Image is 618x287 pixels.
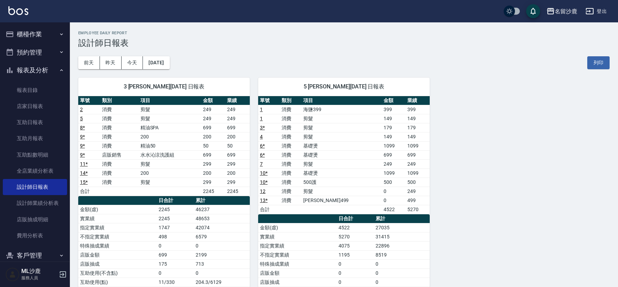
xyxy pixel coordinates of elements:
td: 剪髮 [301,187,382,196]
th: 類別 [280,96,301,105]
td: 2199 [194,250,250,259]
td: 精油50 [139,141,201,150]
a: 4 [260,134,263,139]
th: 單號 [258,96,280,105]
th: 金額 [201,96,226,105]
td: 200 [139,132,201,141]
td: 699 [225,150,250,159]
td: 249 [201,105,226,114]
td: 互助使用(不含點) [78,268,157,278]
td: 0 [374,278,430,287]
td: 店販抽成 [78,259,157,268]
th: 累計 [374,214,430,223]
td: 實業績 [78,214,157,223]
td: 1099 [406,168,430,178]
th: 日合計 [337,214,374,223]
td: 0 [382,187,406,196]
td: 1099 [382,168,406,178]
td: 不指定實業績 [78,232,157,241]
td: 合計 [78,187,100,196]
td: 0 [374,268,430,278]
td: 0 [374,259,430,268]
td: 42074 [194,223,250,232]
div: 名留沙鹿 [555,7,577,16]
td: 699 [382,150,406,159]
td: 剪髮 [139,159,201,168]
p: 服務人員 [21,275,57,281]
th: 項目 [139,96,201,105]
td: 0 [337,259,374,268]
td: 5270 [337,232,374,241]
a: 7 [260,161,263,167]
td: 204.3/6129 [194,278,250,287]
td: 299 [201,178,226,187]
td: 500 [406,178,430,187]
td: 22896 [374,241,430,250]
td: 249 [225,114,250,123]
td: 金額(虛) [78,205,157,214]
td: 精油SPA [139,123,201,132]
button: [DATE] [143,56,169,69]
td: 剪髮 [139,105,201,114]
td: 店販金額 [78,250,157,259]
th: 日合計 [157,196,194,205]
table: a dense table [258,96,430,214]
td: 500 [382,178,406,187]
img: Person [6,267,20,281]
button: 列印 [587,56,610,69]
h5: ML沙鹿 [21,268,57,275]
span: 5 [PERSON_NAME][DATE] 日報表 [267,83,421,90]
td: 200 [225,132,250,141]
td: 剪髮 [301,159,382,168]
button: 前天 [78,56,100,69]
td: 149 [382,114,406,123]
td: 498 [157,232,194,241]
td: 合計 [258,205,280,214]
td: 互助使用(點) [78,278,157,287]
td: 0 [194,268,250,278]
button: 客戶管理 [3,246,67,265]
td: 175 [157,259,194,268]
td: 消費 [280,159,301,168]
td: 0 [337,268,374,278]
button: 登出 [583,5,610,18]
td: 消費 [100,123,139,132]
a: 報表目錄 [3,82,67,98]
td: 200 [225,168,250,178]
td: 1195 [337,250,374,259]
td: 4075 [337,241,374,250]
td: 200 [139,168,201,178]
td: 699 [201,150,226,159]
td: 基礎燙 [301,168,382,178]
td: 指定實業績 [78,223,157,232]
td: 消費 [100,132,139,141]
td: 指定實業績 [258,241,337,250]
td: 消費 [100,105,139,114]
td: 0 [337,278,374,287]
td: 713 [194,259,250,268]
table: a dense table [78,96,250,196]
button: 櫃檯作業 [3,25,67,43]
td: 249 [225,105,250,114]
td: 水水沁涼洗護組 [139,150,201,159]
td: 剪髮 [139,114,201,123]
button: save [526,4,540,18]
td: 299 [225,159,250,168]
a: 1 [260,107,263,112]
td: 50 [201,141,226,150]
td: 149 [406,114,430,123]
td: 消費 [100,178,139,187]
td: 8519 [374,250,430,259]
td: 消費 [280,178,301,187]
th: 項目 [301,96,382,105]
td: 特殊抽成業績 [258,259,337,268]
td: 店販抽成 [258,278,337,287]
td: 消費 [280,168,301,178]
td: 消費 [280,123,301,132]
th: 類別 [100,96,139,105]
td: 499 [406,196,430,205]
button: 名留沙鹿 [544,4,580,19]
td: 剪髮 [301,123,382,132]
a: 互助點數明細 [3,147,67,163]
td: 699 [201,123,226,132]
